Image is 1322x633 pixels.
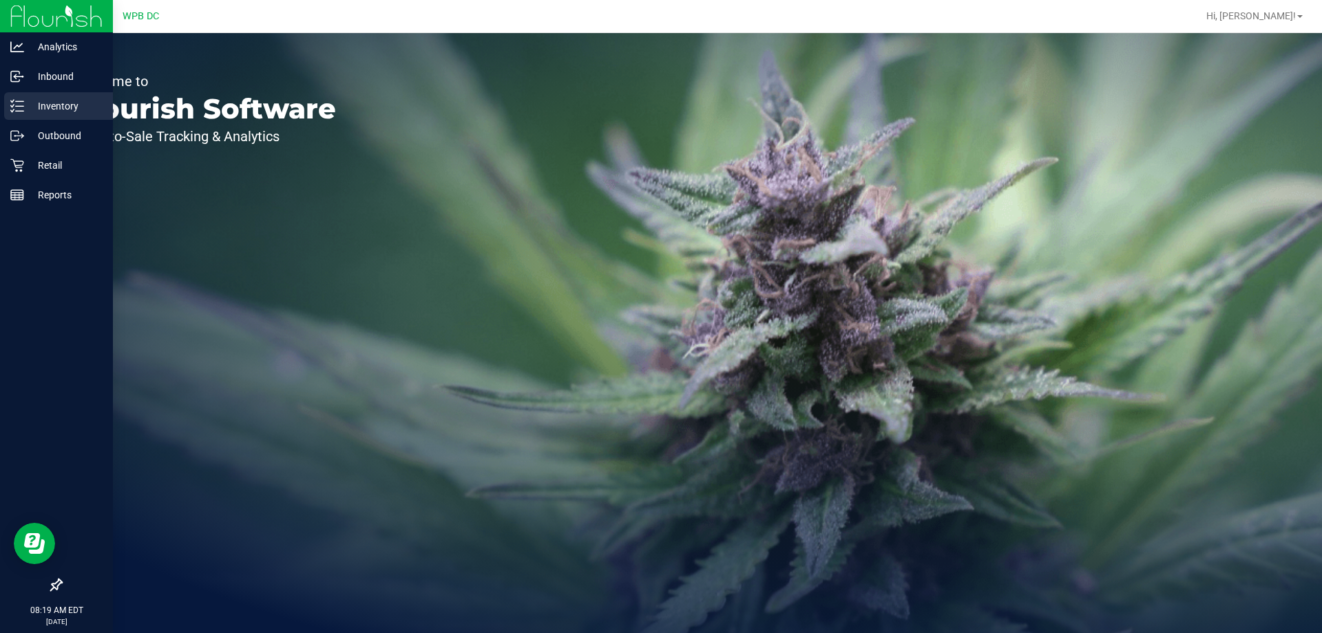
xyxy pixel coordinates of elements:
[24,98,107,114] p: Inventory
[10,188,24,202] inline-svg: Reports
[10,129,24,143] inline-svg: Outbound
[10,40,24,54] inline-svg: Analytics
[74,95,336,123] p: Flourish Software
[24,127,107,144] p: Outbound
[10,70,24,83] inline-svg: Inbound
[24,68,107,85] p: Inbound
[10,99,24,113] inline-svg: Inventory
[24,187,107,203] p: Reports
[1206,10,1296,21] span: Hi, [PERSON_NAME]!
[24,39,107,55] p: Analytics
[74,129,336,143] p: Seed-to-Sale Tracking & Analytics
[14,523,55,564] iframe: Resource center
[6,616,107,627] p: [DATE]
[24,157,107,174] p: Retail
[10,158,24,172] inline-svg: Retail
[123,10,159,22] span: WPB DC
[74,74,336,88] p: Welcome to
[6,604,107,616] p: 08:19 AM EDT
